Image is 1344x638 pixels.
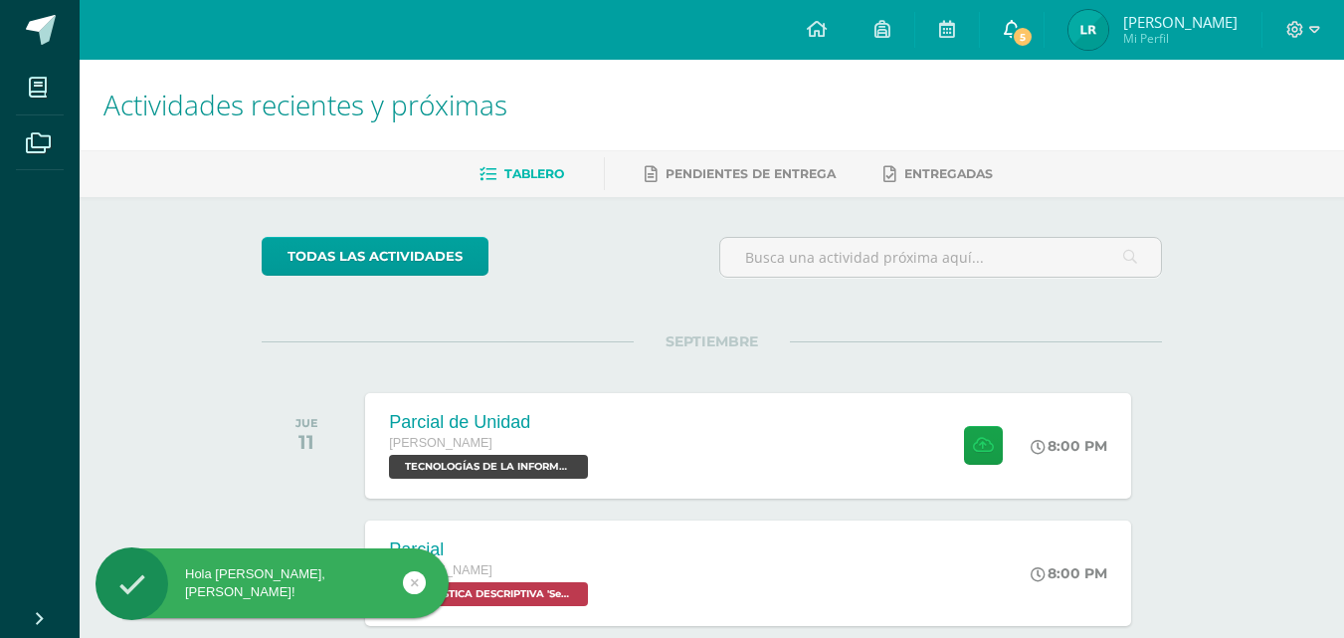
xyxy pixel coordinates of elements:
a: Pendientes de entrega [645,158,836,190]
input: Busca una actividad próxima aquí... [720,238,1161,277]
img: b20fa34f7a4629b304350e583d443fd6.png [1068,10,1108,50]
div: 8:00 PM [1031,564,1107,582]
span: Tablero [504,166,564,181]
span: Pendientes de entrega [666,166,836,181]
span: [PERSON_NAME] [1123,12,1238,32]
a: Tablero [480,158,564,190]
span: TECNOLOGÍAS DE LA INFORMACIÓN Y LA COMUNICACIÓN 5 'Sección B' [389,455,588,479]
div: Hola [PERSON_NAME], [PERSON_NAME]! [96,565,449,601]
div: 8:00 PM [1031,437,1107,455]
div: Parcial [389,539,593,560]
div: Parcial de Unidad [389,412,593,433]
span: 5 [1012,26,1034,48]
span: [PERSON_NAME] [389,436,492,450]
a: todas las Actividades [262,237,488,276]
span: Mi Perfil [1123,30,1238,47]
div: JUE [295,416,318,430]
span: SEPTIEMBRE [634,332,790,350]
span: Entregadas [904,166,993,181]
span: ESTADÍSTICA DESCRIPTIVA 'Sección B' [389,582,588,606]
span: Actividades recientes y próximas [103,86,507,123]
div: 11 [295,430,318,454]
a: Entregadas [883,158,993,190]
